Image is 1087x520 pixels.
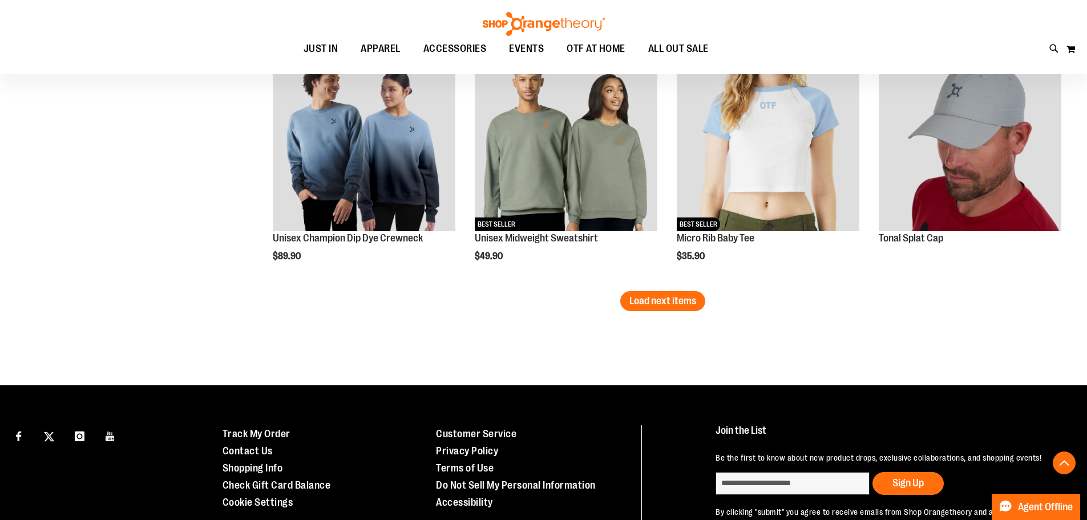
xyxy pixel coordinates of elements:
a: Customer Service [436,428,516,440]
img: Unisex Midweight Sweatshirt [475,49,657,232]
div: product [267,43,461,291]
button: Back To Top [1053,452,1076,474]
img: Unisex Champion Dip Dye Crewneck [273,49,455,232]
span: JUST IN [304,36,338,62]
span: Sign Up [892,477,924,489]
span: Load next items [629,295,696,307]
a: Micro Rib Baby TeeNEWBEST SELLER [677,49,859,233]
a: Unisex Champion Dip Dye Crewneck [273,232,423,244]
span: EVENTS [509,36,544,62]
p: Be the first to know about new product drops, exclusive collaborations, and shopping events! [716,452,1061,463]
a: Terms of Use [436,462,494,474]
a: Unisex Midweight SweatshirtNEWBEST SELLER [475,49,657,233]
a: Do Not Sell My Personal Information [436,479,596,491]
div: product [671,43,865,291]
div: product [469,43,663,291]
button: Agent Offline [992,494,1080,520]
a: Unisex Midweight Sweatshirt [475,232,598,244]
button: Load next items [620,291,705,311]
input: enter email [716,472,870,495]
span: BEST SELLER [677,217,720,231]
img: Shop Orangetheory [481,12,607,36]
h4: Join the List [716,425,1061,446]
a: Visit our X page [39,425,59,445]
a: Contact Us [223,445,273,457]
img: Micro Rib Baby Tee [677,49,859,232]
span: $35.90 [677,251,706,261]
span: BEST SELLER [475,217,518,231]
a: Visit our Instagram page [70,425,90,445]
button: Sign Up [872,472,944,495]
span: APPAREL [361,36,401,62]
a: Unisex Champion Dip Dye CrewneckNEW [273,49,455,233]
span: $89.90 [273,251,302,261]
span: ALL OUT SALE [648,36,709,62]
img: Twitter [44,432,54,442]
img: Product image for Grey Tonal Splat Cap [879,49,1061,232]
a: Tonal Splat Cap [879,232,943,244]
a: Visit our Youtube page [100,425,120,445]
span: Agent Offline [1018,502,1073,513]
span: OTF AT HOME [567,36,625,62]
a: Cookie Settings [223,497,293,508]
a: Accessibility [436,497,493,508]
span: $49.90 [475,251,504,261]
a: Micro Rib Baby Tee [677,232,754,244]
a: Privacy Policy [436,445,498,457]
a: Product image for Grey Tonal Splat CapNEW [879,49,1061,233]
a: Track My Order [223,428,290,440]
span: ACCESSORIES [423,36,487,62]
a: Check Gift Card Balance [223,479,331,491]
a: Shopping Info [223,462,283,474]
a: Visit our Facebook page [9,425,29,445]
div: product [873,43,1067,263]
